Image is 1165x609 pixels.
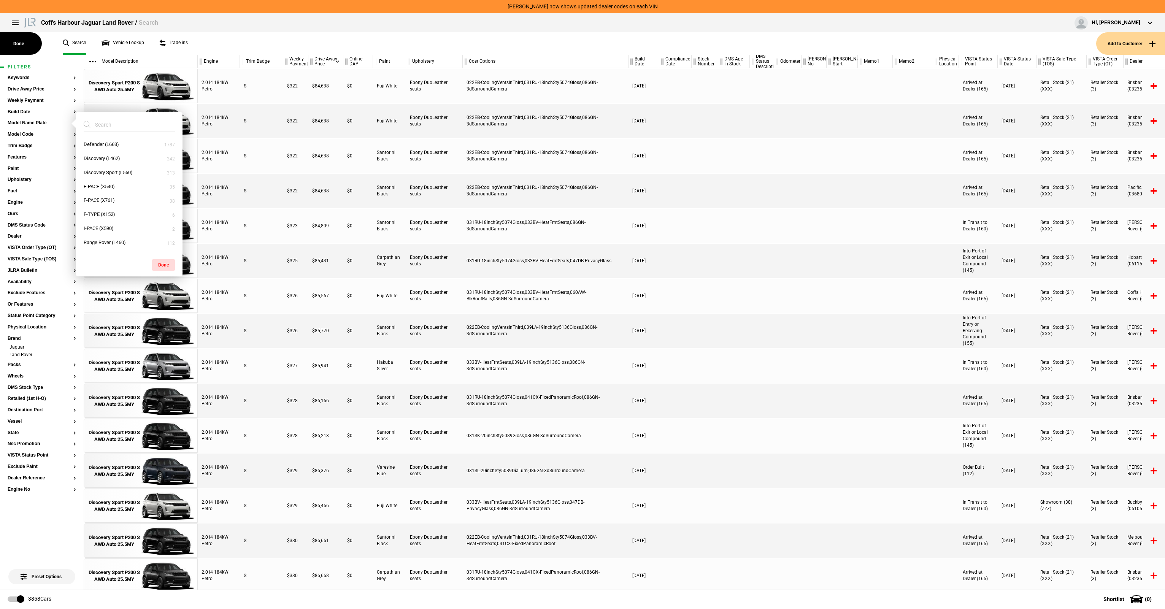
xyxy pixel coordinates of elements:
div: [PERSON_NAME] No [802,55,826,68]
button: Vessel [8,419,76,424]
div: Retail Stock (21) (XXX) [1036,104,1087,138]
img: 18227004_thumb.jpeg [141,104,194,138]
div: In Transit to Dealer (160) [959,349,998,383]
button: Packs [8,362,76,368]
img: 18292267_thumb.jpeg [141,454,194,488]
div: Fuji White [373,279,406,313]
button: Range Rover Evoque (L551) [76,250,183,264]
a: Discovery Sport P200 S AWD Auto 25.5MY [88,69,141,103]
div: $326 [283,279,308,313]
a: Discovery Sport P200 S AWD Auto 25.5MY [88,384,141,418]
div: [DATE] [998,69,1036,103]
div: S [240,279,283,313]
div: $0 [343,174,373,208]
button: VISTA Status Point [8,453,76,458]
span: Shortlist [1103,596,1124,602]
button: Engine [8,200,76,205]
button: Discovery Sport (L550) [76,166,183,180]
section: Availability [8,279,76,291]
div: S [240,139,283,173]
div: 031RU-18inchSty5074Gloss,033BV-HeatFrntSeats,047DB-PrivacyGlass [463,244,629,278]
section: Status Point Category [8,313,76,325]
div: Retail Stock (21) (XXX) [1036,314,1087,348]
section: Exclude Paint [8,464,76,476]
img: 18292269_thumb.jpeg [141,419,194,453]
div: VISTA Order Type (OT) [1087,55,1123,68]
div: [DATE] [629,349,659,383]
div: [DATE] [629,69,659,103]
div: 031RU-18inchSty5074Gloss,033BV-HeatFrntSeats,060AW-BlkRoofRails,086GN-3dSurroundCamera [463,279,629,313]
div: Into Port of Exit or Local Compound (145) [959,244,998,278]
button: Physical Location [8,325,76,330]
div: $85,770 [308,314,343,348]
div: 2.0 i4 184kW Petrol [198,419,240,453]
section: DMS Stock Type [8,385,76,396]
div: Ebony DuoLeather seats [406,209,463,243]
section: Exclude Features [8,290,76,302]
li: Land Rover [8,352,76,359]
a: Discovery Sport P200 S AWD Auto 25.5MY [88,349,141,383]
div: $0 [343,384,373,418]
div: Model Description [84,55,197,68]
div: Discovery Sport P200 S AWD Auto 25.5MY [88,359,141,373]
div: Discovery Sport P200 S AWD Auto 25.5MY [88,569,141,583]
button: Dealer [8,234,76,239]
button: JLRA Bulletin [8,268,76,273]
section: Vessel [8,419,76,430]
section: Nsc Promotion [8,441,76,453]
div: 2.0 i4 184kW Petrol [198,244,240,278]
div: Trim Badge [240,55,283,68]
button: Destination Port [8,408,76,413]
button: Discovery (L462) [76,152,183,166]
div: 2.0 i4 184kW Petrol [198,314,240,348]
div: 033BV-HeatFrntSeats,039LA-19inchSty5136Gloss,086GN-3dSurroundCamera [463,349,629,383]
button: Build Date [8,109,76,115]
div: 022EB-CoolingVentsInThird,039LA-19inchSty5136Gloss,086GN-3dSurroundCamera [463,314,629,348]
div: Memo1 [858,55,892,68]
section: Upholstery [8,177,76,189]
div: $322 [283,174,308,208]
section: Model Code [8,132,76,143]
div: $0 [343,104,373,138]
div: 2.0 i4 184kW Petrol [198,279,240,313]
div: VISTA Sale Type (TOS) [1036,55,1086,68]
div: S [240,384,283,418]
button: VISTA Order Type (OT) [8,245,76,251]
div: $0 [343,244,373,278]
section: Weekly Payment [8,98,76,109]
section: Ours [8,211,76,223]
button: Or Features [8,302,76,307]
div: [DATE] [998,279,1036,313]
div: Retailer Stock (3) [1087,69,1124,103]
div: $84,638 [308,104,343,138]
div: Retailer Stock (3) [1087,279,1124,313]
div: Coffs Harbour Jaguar Land Rover / [41,19,158,27]
section: Trim Badge [8,143,76,155]
a: Vehicle Lookup [102,32,144,55]
div: $0 [343,349,373,383]
div: Fuji White [373,69,406,103]
div: Ebony DuoLeather seats [406,314,463,348]
button: Features [8,155,76,160]
div: $322 [283,104,308,138]
div: [DATE] [998,104,1036,138]
div: [DATE] [629,279,659,313]
button: VISTA Sale Type (TOS) [8,257,76,262]
section: Physical Location [8,325,76,336]
div: [DATE] [998,314,1036,348]
div: 2.0 i4 184kW Petrol [198,209,240,243]
div: Arrived at Dealer (165) [959,279,998,313]
button: Availability [8,279,76,285]
div: $86,213 [308,419,343,453]
div: Paint [373,55,406,68]
button: Done [152,259,175,271]
div: $322 [283,69,308,103]
div: [DATE] [629,174,659,208]
button: State [8,430,76,436]
div: S [240,244,283,278]
div: Compliance Date [659,55,691,68]
button: Add to Customer [1096,32,1165,55]
section: Dealer [8,234,76,245]
div: Retail Stock (21) (XXX) [1036,349,1087,383]
div: $85,941 [308,349,343,383]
